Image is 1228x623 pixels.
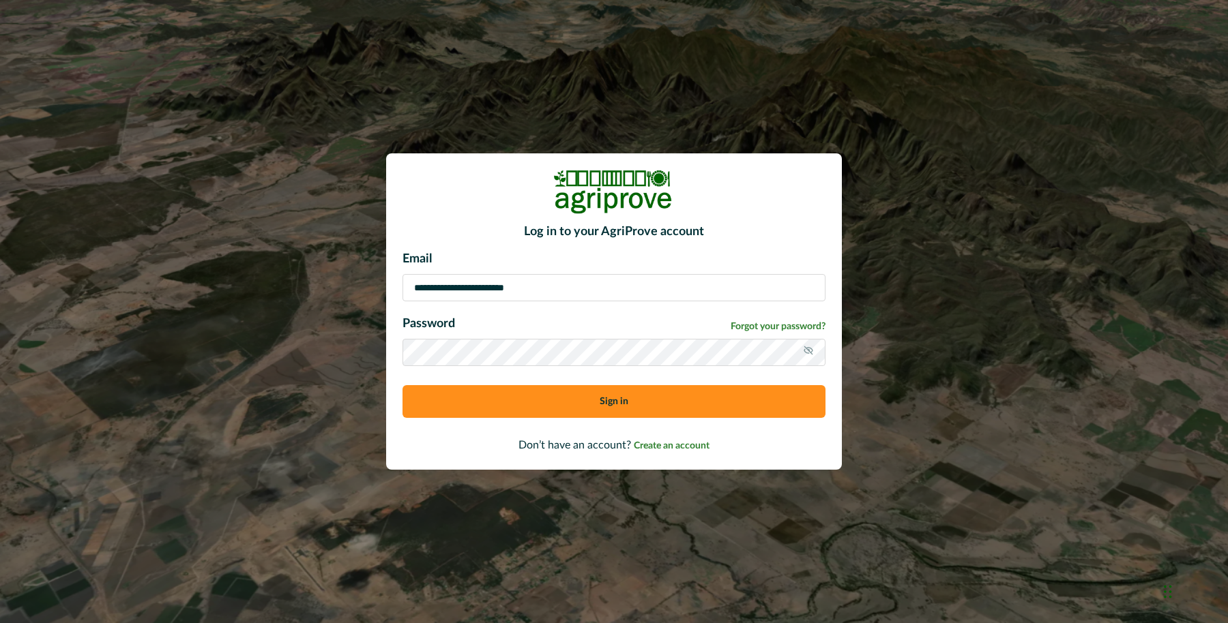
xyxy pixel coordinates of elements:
[634,440,710,451] a: Create an account
[403,385,825,418] button: Sign in
[1164,571,1172,612] div: Drag
[403,437,825,453] p: Don’t have an account?
[553,170,675,214] img: Logo Image
[403,225,825,240] h2: Log in to your AgriProve account
[403,315,455,333] p: Password
[634,441,710,451] span: Create an account
[1160,558,1228,623] iframe: Chat Widget
[403,250,825,269] p: Email
[731,320,825,334] a: Forgot your password?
